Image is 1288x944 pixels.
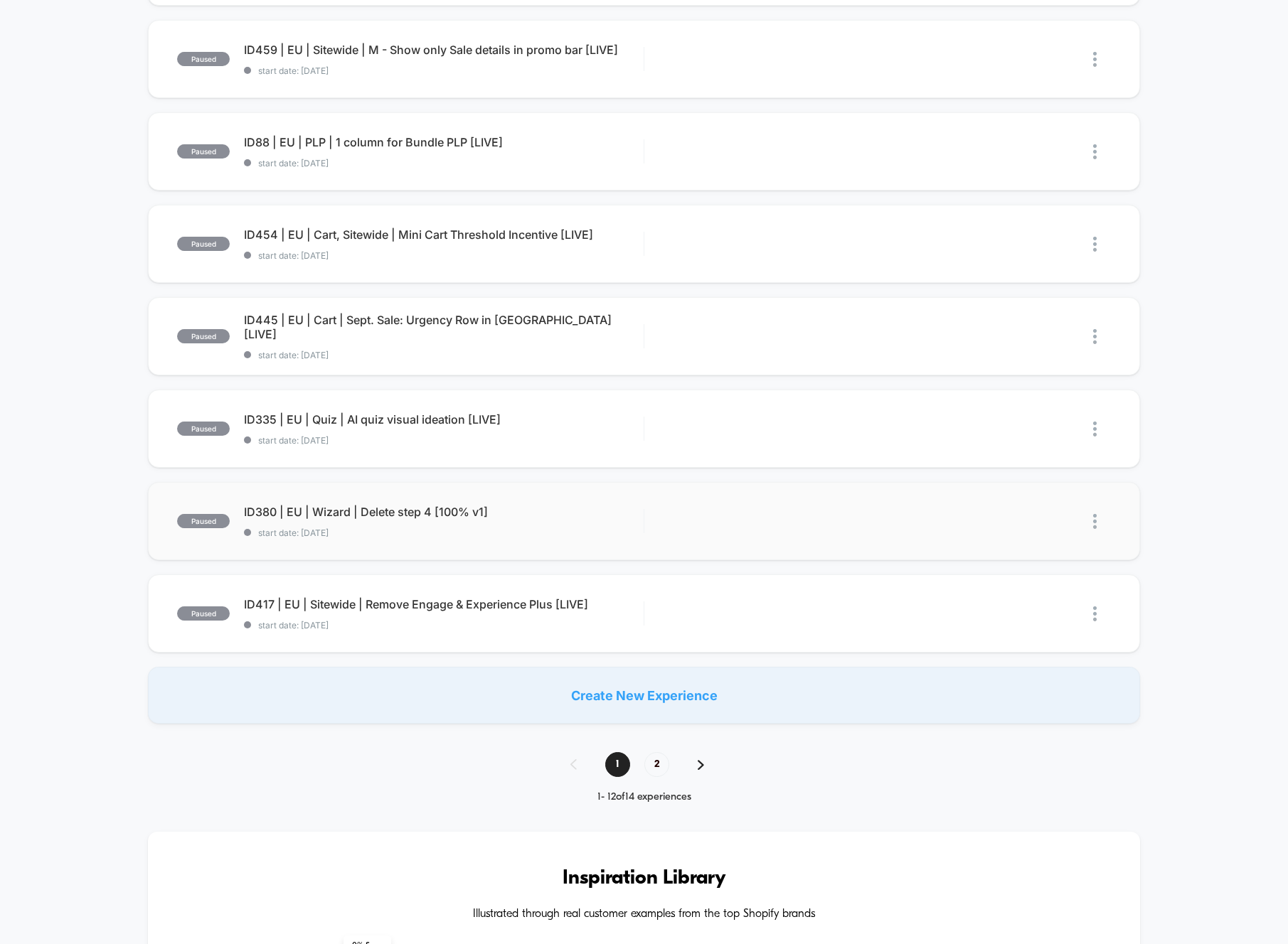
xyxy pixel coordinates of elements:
span: paused [177,52,230,66]
img: close [1093,237,1097,252]
span: 1 [605,752,630,777]
span: paused [177,144,230,159]
span: paused [177,514,230,528]
span: start date: [DATE] [244,620,643,631]
span: paused [177,422,230,436]
div: Create New Experience [148,667,1139,724]
span: start date: [DATE] [244,65,643,76]
span: 2 [644,752,669,777]
img: pagination forward [698,760,704,770]
span: start date: [DATE] [244,158,643,168]
span: ID459 | EU | Sitewide | M - Show only Sale details in promo bar [LIVE] [244,43,643,57]
span: paused [177,237,230,251]
span: ID445 | EU | Cart | Sept. Sale: Urgency Row in [GEOGRAPHIC_DATA] [LIVE] [244,313,643,341]
img: close [1093,329,1097,344]
img: close [1093,52,1097,67]
span: start date: [DATE] [244,350,643,360]
span: start date: [DATE] [244,527,643,538]
span: start date: [DATE] [244,435,643,446]
span: ID380 | EU | Wizard | Delete step 4 [100% v1] [244,505,643,519]
span: ID417 | EU | Sitewide | Remove Engage & Experience Plus [LIVE] [244,597,643,611]
span: ID454 | EU | Cart, Sitewide | Mini Cart Threshold Incentive [LIVE] [244,227,643,242]
div: 1 - 12 of 14 experiences [556,791,733,803]
h3: Inspiration Library [191,867,1097,890]
span: ID88 | EU | PLP | 1 column for Bundle PLP [LIVE] [244,135,643,149]
span: paused [177,606,230,621]
span: start date: [DATE] [244,250,643,261]
span: paused [177,329,230,343]
span: ID335 | EU | Quiz | AI quiz visual ideation [LIVE] [244,412,643,427]
img: close [1093,606,1097,621]
img: close [1093,144,1097,159]
h4: Illustrated through real customer examples from the top Shopify brands [191,908,1097,921]
img: close [1093,422,1097,436]
img: close [1093,514,1097,529]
